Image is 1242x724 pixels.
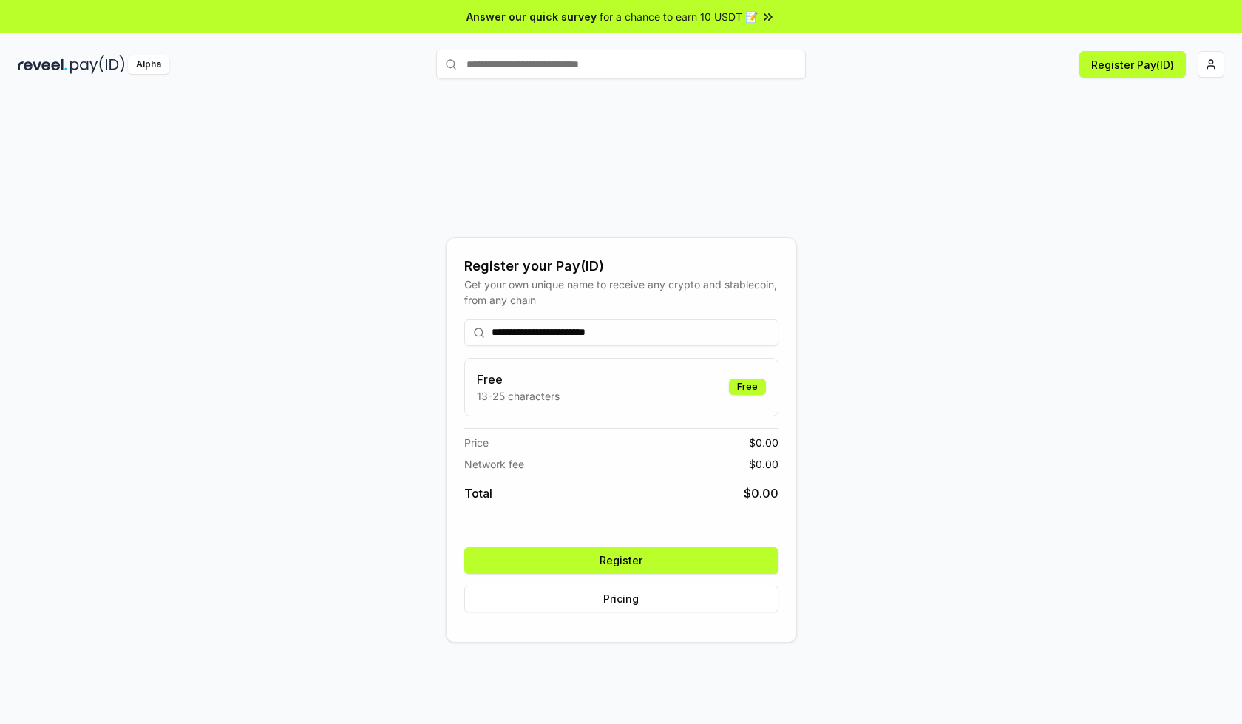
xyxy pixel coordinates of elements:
div: Free [729,379,766,395]
button: Register Pay(ID) [1079,51,1186,78]
img: pay_id [70,55,125,74]
span: Network fee [464,456,524,472]
span: $ 0.00 [744,484,778,502]
button: Register [464,547,778,574]
img: reveel_dark [18,55,67,74]
div: Alpha [128,55,169,74]
p: 13-25 characters [477,388,560,404]
button: Pricing [464,586,778,612]
span: Price [464,435,489,450]
span: Answer our quick survey [466,9,597,24]
span: for a chance to earn 10 USDT 📝 [600,9,758,24]
span: Total [464,484,492,502]
span: $ 0.00 [749,435,778,450]
span: $ 0.00 [749,456,778,472]
h3: Free [477,371,560,388]
div: Get your own unique name to receive any crypto and stablecoin, from any chain [464,277,778,308]
div: Register your Pay(ID) [464,256,778,277]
